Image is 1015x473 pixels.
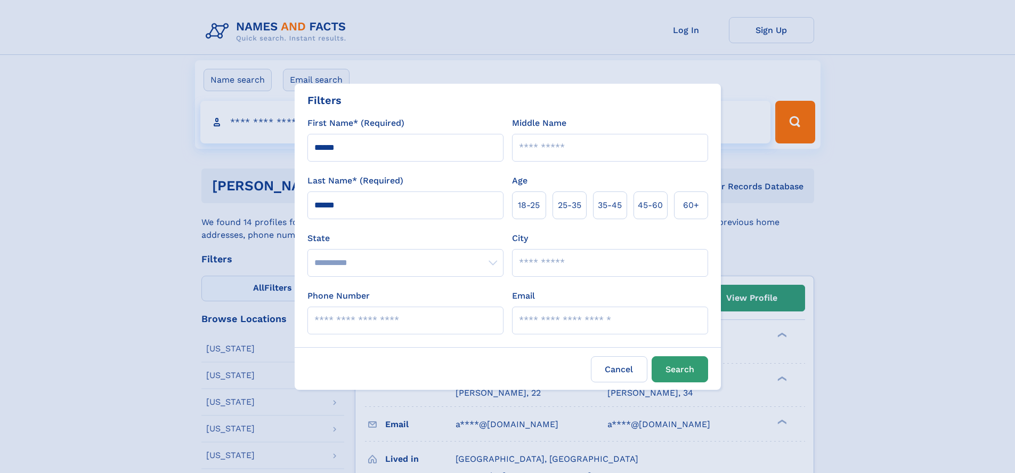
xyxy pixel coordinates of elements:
label: Middle Name [512,117,566,130]
div: Filters [307,92,342,108]
span: 25‑35 [558,199,581,212]
label: Last Name* (Required) [307,174,403,187]
button: Search [652,356,708,382]
span: 60+ [683,199,699,212]
label: First Name* (Required) [307,117,404,130]
label: State [307,232,504,245]
span: 45‑60 [638,199,663,212]
label: Age [512,174,527,187]
label: Phone Number [307,290,370,302]
label: Email [512,290,535,302]
label: Cancel [591,356,647,382]
span: 35‑45 [598,199,622,212]
span: 18‑25 [518,199,540,212]
label: City [512,232,528,245]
